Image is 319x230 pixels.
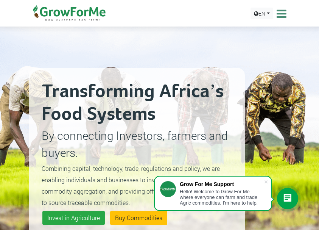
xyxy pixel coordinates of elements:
div: Grow For Me Support [180,181,264,187]
h2: Transforming Africa’s Food Systems [42,80,232,126]
div: Hello! Welcome to Grow For Me where everyone can farm and trade Agric commodities. I'm here to help. [180,189,264,206]
a: Invest in Agriculture [42,211,105,225]
a: EN [251,8,273,19]
small: Combining capital, technology, trade, regulations and policy, we are enabling individuals and bus... [42,164,231,207]
a: Buy Commodities [110,211,167,225]
p: By connecting Investors, farmers and buyers. [42,127,232,161]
